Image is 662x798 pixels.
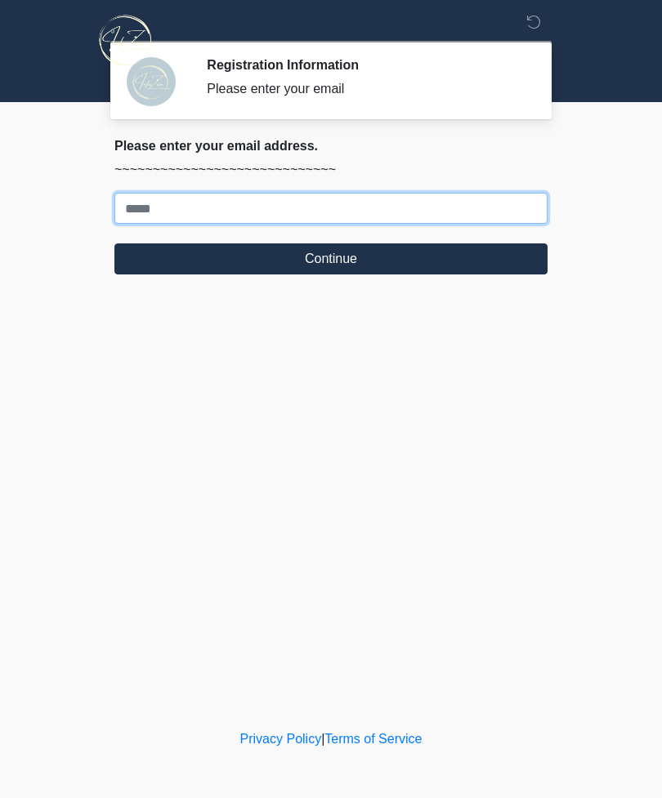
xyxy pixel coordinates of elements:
a: Privacy Policy [240,732,322,746]
img: InfuZen Health Logo [98,12,154,69]
a: Terms of Service [324,732,422,746]
p: ~~~~~~~~~~~~~~~~~~~~~~~~~~~~~ [114,160,548,180]
a: | [321,732,324,746]
button: Continue [114,243,548,274]
img: Agent Avatar [127,57,176,106]
h2: Please enter your email address. [114,138,548,154]
div: Please enter your email [207,79,523,99]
